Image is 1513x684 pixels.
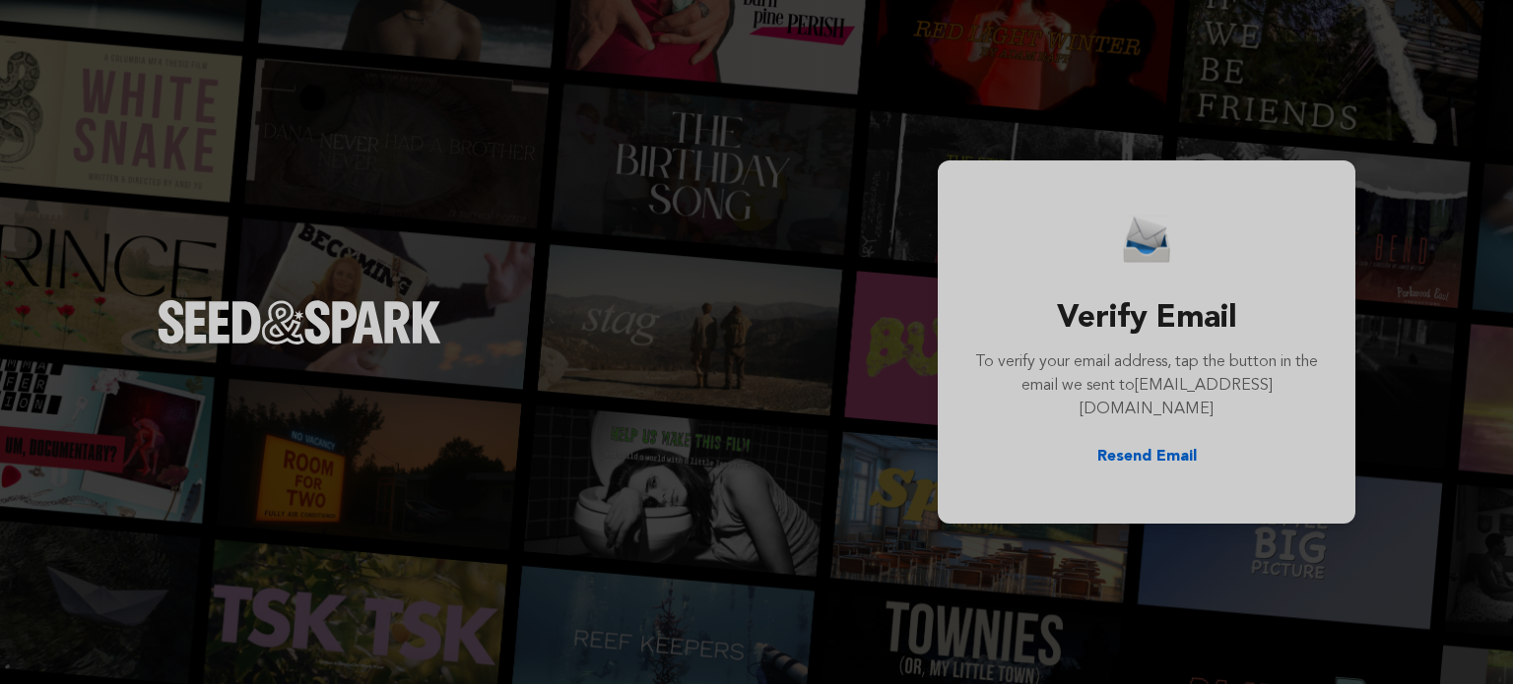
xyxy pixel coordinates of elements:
[973,350,1320,421] p: To verify your email address, tap the button in the email we sent to
[1080,378,1273,417] span: [EMAIL_ADDRESS][DOMAIN_NAME]
[1123,216,1170,264] img: Seed&Spark Email Icon
[973,295,1320,342] h3: Verify Email
[158,300,441,383] a: Seed&Spark Homepage
[1097,445,1197,468] button: Resend Email
[158,300,441,343] img: Seed&Spark Logo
